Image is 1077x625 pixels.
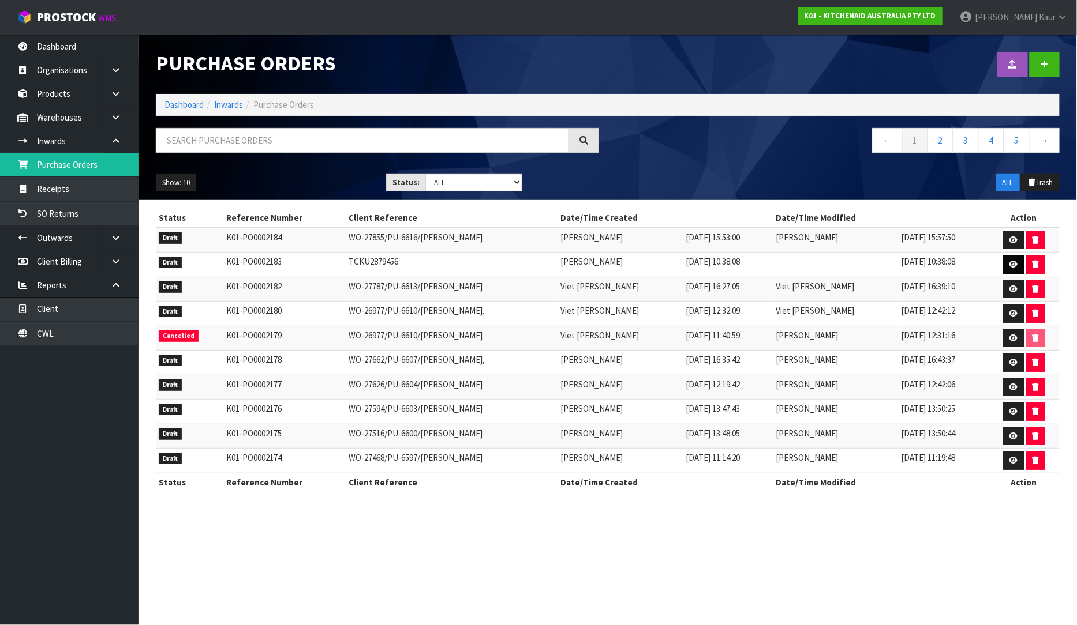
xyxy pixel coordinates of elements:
[223,228,346,253] td: K01-PO0002184
[346,375,558,400] td: WO-27626/PU-6604/[PERSON_NAME]
[988,473,1060,491] th: Action
[902,281,956,292] span: [DATE] 16:39:10
[558,473,773,491] th: Date/Time Created
[805,11,936,21] strong: K01 - KITCHENAID AUSTRALIA PTY LTD
[156,52,599,74] h1: Purchase Orders
[223,351,346,375] td: K01-PO0002178
[223,473,346,491] th: Reference Number
[560,330,639,341] span: Viet [PERSON_NAME]
[928,128,953,153] a: 2
[346,449,558,473] td: WO-27468/PU-6597/[PERSON_NAME]
[156,473,223,491] th: Status
[346,209,558,227] th: Client Reference
[37,10,96,25] span: ProStock
[560,428,623,439] span: [PERSON_NAME]
[223,326,346,351] td: K01-PO0002179
[978,128,1004,153] a: 4
[996,174,1020,192] button: ALL
[159,232,182,244] span: Draft
[872,128,903,153] a: ←
[560,281,639,292] span: Viet [PERSON_NAME]
[686,379,741,390] span: [DATE] 12:19:42
[159,330,199,342] span: Cancelled
[902,379,956,390] span: [DATE] 12:42:06
[156,128,569,153] input: Search purchase orders
[902,428,956,439] span: [DATE] 13:50:44
[223,253,346,277] td: K01-PO0002183
[776,379,838,390] span: [PERSON_NAME]
[560,354,623,365] span: [PERSON_NAME]
[686,403,741,414] span: [DATE] 13:47:43
[223,277,346,302] td: K01-PO0002182
[902,232,956,243] span: [DATE] 15:57:50
[346,228,558,253] td: WO-27855/PU-6616/[PERSON_NAME]
[392,178,420,187] strong: Status:
[1004,128,1030,153] a: 5
[346,424,558,449] td: WO-27516/PU-6600/[PERSON_NAME]
[798,7,943,25] a: K01 - KITCHENAID AUSTRALIA PTY LTD
[346,253,558,277] td: TCKU2879456
[1039,12,1056,22] span: Kaur
[975,12,1037,22] span: [PERSON_NAME]
[159,404,182,416] span: Draft
[902,256,956,267] span: [DATE] 10:38:08
[560,232,623,243] span: [PERSON_NAME]
[159,355,182,367] span: Draft
[902,330,956,341] span: [DATE] 12:31:16
[560,379,623,390] span: [PERSON_NAME]
[214,99,243,110] a: Inwards
[776,281,854,292] span: Viet [PERSON_NAME]
[686,354,741,365] span: [DATE] 16:35:42
[686,428,741,439] span: [DATE] 13:48:05
[558,209,773,227] th: Date/Time Created
[686,232,741,243] span: [DATE] 15:53:00
[776,330,838,341] span: [PERSON_NAME]
[776,428,838,439] span: [PERSON_NAME]
[560,256,623,267] span: [PERSON_NAME]
[346,400,558,424] td: WO-27594/PU-6603/[PERSON_NAME]
[223,400,346,424] td: K01-PO0002176
[560,452,623,463] span: [PERSON_NAME]
[953,128,979,153] a: 3
[776,403,838,414] span: [PERSON_NAME]
[988,209,1060,227] th: Action
[902,305,956,316] span: [DATE] 12:42:12
[902,354,956,365] span: [DATE] 16:43:37
[1029,128,1060,153] a: →
[346,473,558,491] th: Client Reference
[223,424,346,449] td: K01-PO0002175
[159,257,182,269] span: Draft
[686,281,741,292] span: [DATE] 16:27:05
[98,13,116,24] small: WMS
[776,452,838,463] span: [PERSON_NAME]
[686,330,741,341] span: [DATE] 11:40:59
[560,305,639,316] span: Viet [PERSON_NAME]
[902,452,956,463] span: [DATE] 11:19:48
[616,128,1060,156] nav: Page navigation
[156,174,196,192] button: Show: 10
[776,305,854,316] span: Viet [PERSON_NAME]
[773,209,988,227] th: Date/Time Modified
[223,209,346,227] th: Reference Number
[773,473,988,491] th: Date/Time Modified
[346,326,558,351] td: WO-26977/PU-6610/[PERSON_NAME]
[156,209,223,227] th: Status
[17,10,32,24] img: cube-alt.png
[686,256,741,267] span: [DATE] 10:38:08
[346,302,558,326] td: WO-26977/PU-6610/[PERSON_NAME].
[159,306,182,318] span: Draft
[159,453,182,465] span: Draft
[686,305,741,316] span: [DATE] 12:32:09
[223,449,346,473] td: K01-PO0002174
[253,99,314,110] span: Purchase Orders
[776,232,838,243] span: [PERSON_NAME]
[686,452,741,463] span: [DATE] 11:14:20
[223,302,346,326] td: K01-PO0002180
[902,403,956,414] span: [DATE] 13:50:25
[1021,174,1060,192] button: Trash
[560,403,623,414] span: [PERSON_NAME]
[223,375,346,400] td: K01-PO0002177
[902,128,928,153] a: 1
[346,277,558,302] td: WO-27787/PU-6613/[PERSON_NAME]
[776,354,838,365] span: [PERSON_NAME]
